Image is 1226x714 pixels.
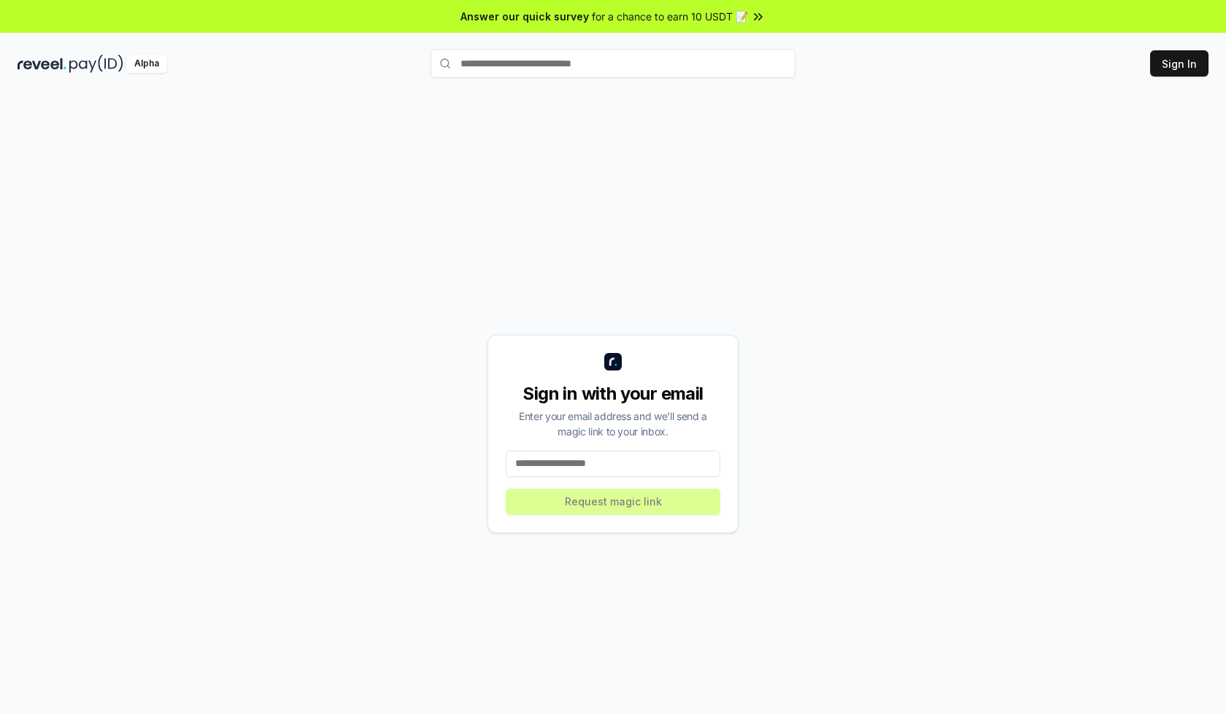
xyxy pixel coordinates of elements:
[126,55,167,73] div: Alpha
[506,408,720,439] div: Enter your email address and we’ll send a magic link to your inbox.
[18,55,66,73] img: reveel_dark
[69,55,123,73] img: pay_id
[460,9,589,24] span: Answer our quick survey
[1150,50,1208,77] button: Sign In
[592,9,748,24] span: for a chance to earn 10 USDT 📝
[506,382,720,405] div: Sign in with your email
[604,353,622,370] img: logo_small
